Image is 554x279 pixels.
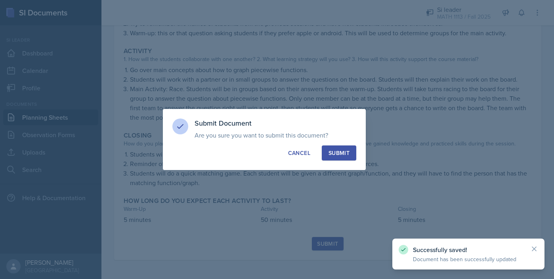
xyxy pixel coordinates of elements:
p: Are you sure you want to submit this document? [195,131,356,139]
p: Successfully saved! [413,246,524,254]
button: Cancel [281,145,317,161]
div: Cancel [288,149,310,157]
h3: Submit Document [195,118,356,128]
button: Submit [322,145,356,161]
div: Submit [329,149,350,157]
p: Document has been successfully updated [413,255,524,263]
